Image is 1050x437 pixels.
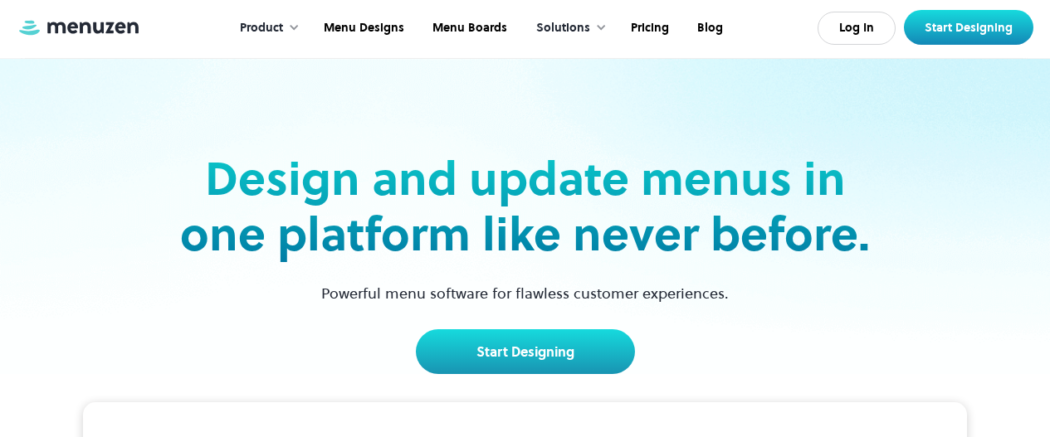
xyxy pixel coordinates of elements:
a: Blog [681,2,735,54]
p: Powerful menu software for flawless customer experiences. [300,282,750,304]
h2: Design and update menus in one platform like never before. [175,151,876,262]
a: Start Designing [904,10,1033,45]
a: Log In [818,12,896,45]
a: Menu Designs [308,2,417,54]
div: Solutions [536,19,590,37]
a: Menu Boards [417,2,520,54]
a: Start Designing [416,329,635,374]
a: Pricing [615,2,681,54]
div: Solutions [520,2,615,54]
div: Product [223,2,308,54]
div: Product [240,19,283,37]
